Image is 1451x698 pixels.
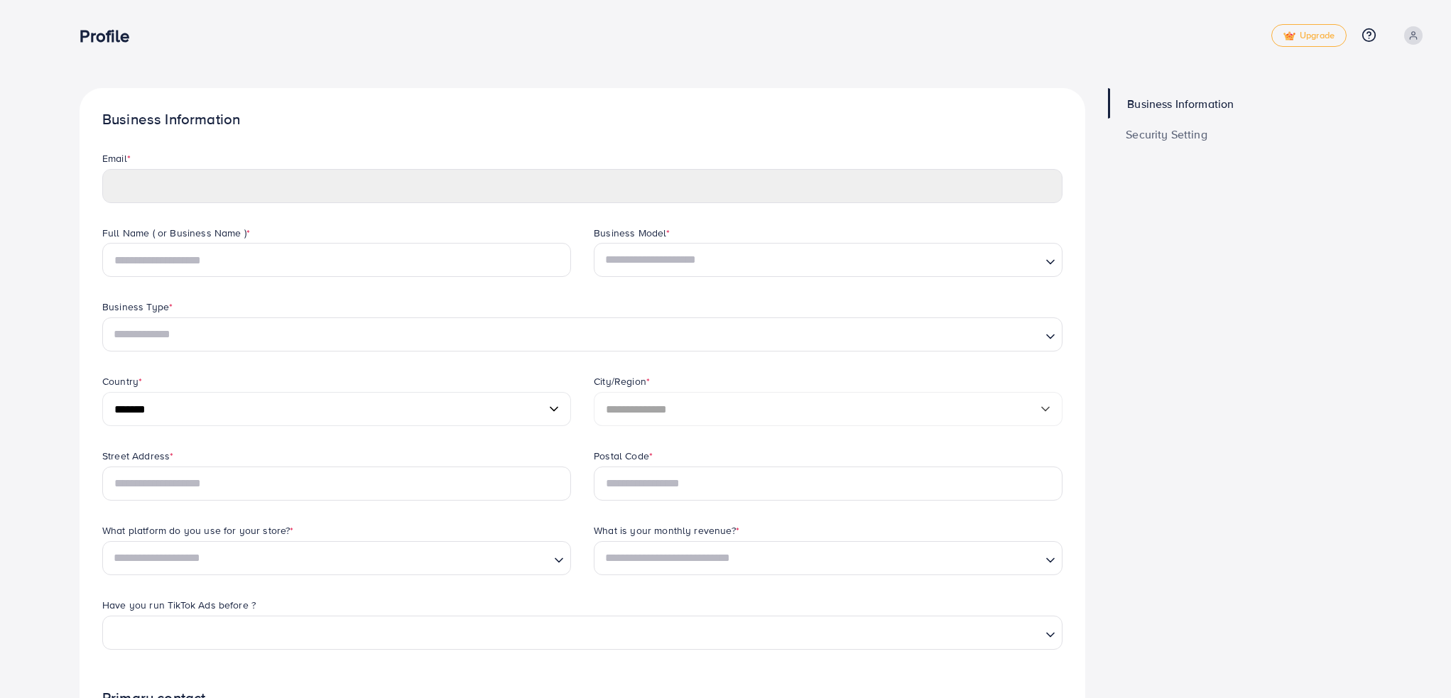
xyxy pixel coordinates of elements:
h3: Profile [80,26,141,46]
span: Upgrade [1283,31,1335,41]
div: Search for option [102,616,1063,650]
div: Search for option [594,541,1063,575]
label: Business Model [594,226,670,240]
label: Have you run TikTok Ads before ? [102,598,256,612]
label: Email [102,151,131,165]
label: Full Name ( or Business Name ) [102,226,250,240]
div: Search for option [102,317,1063,351]
div: Search for option [102,541,571,575]
div: Search for option [594,243,1063,277]
input: Search for option [600,247,1040,273]
input: Search for option [600,545,1040,571]
input: Search for option [109,545,548,571]
label: What is your monthly revenue? [594,523,739,538]
label: Street Address [102,449,173,463]
label: What platform do you use for your store? [102,523,294,538]
label: Country [102,374,142,388]
label: City/Region [594,374,650,388]
a: tickUpgrade [1271,24,1347,47]
h1: Business Information [102,111,1063,129]
label: Postal Code [594,449,653,463]
label: Business Type [102,300,173,314]
img: tick [1283,31,1295,41]
input: Search for option [109,322,1040,348]
span: Business Information [1127,98,1234,109]
span: Security Setting [1126,129,1207,140]
input: Search for option [117,619,1040,645]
